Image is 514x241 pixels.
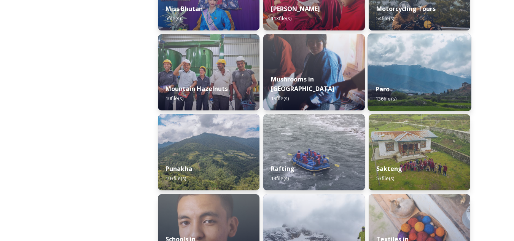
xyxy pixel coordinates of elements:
strong: [PERSON_NAME] [271,5,320,13]
strong: Sakteng [376,164,402,173]
strong: Motorcycling Tours [376,5,436,13]
strong: Paro [376,85,390,93]
span: 54 file(s) [376,15,394,22]
img: Paro%2520050723%2520by%2520Amp%2520Sripimanwat-20.jpg [368,34,471,111]
span: 113 file(s) [271,15,291,22]
span: 53 file(s) [376,175,394,182]
img: Sakteng%2520070723%2520by%2520Nantawat-5.jpg [369,114,470,190]
strong: Mushrooms in [GEOGRAPHIC_DATA] [271,75,334,93]
img: 2022-10-01%252012.59.42.jpg [158,114,259,190]
strong: Miss Bhutan [165,5,203,13]
img: _SCH7798.jpg [263,34,365,110]
span: 19 file(s) [271,95,289,102]
span: 103 file(s) [165,175,186,182]
span: 10 file(s) [165,95,183,102]
strong: Mountain Hazelnuts [165,85,228,93]
span: 136 file(s) [376,95,396,102]
span: 5 file(s) [165,15,181,22]
strong: Punakha [165,164,192,173]
img: WattBryan-20170720-0740-P50.jpg [158,34,259,110]
span: 14 file(s) [271,175,289,182]
strong: Rafting [271,164,294,173]
img: f73f969a-3aba-4d6d-a863-38e7472ec6b1.JPG [263,114,365,190]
